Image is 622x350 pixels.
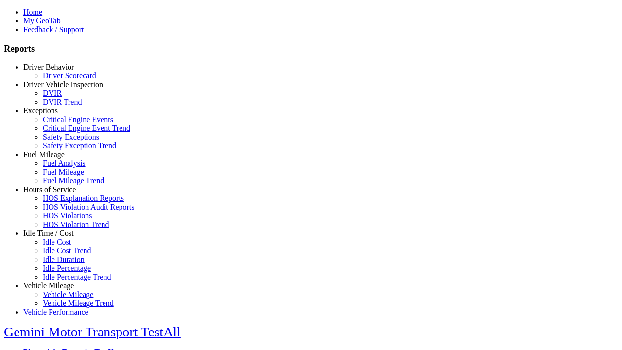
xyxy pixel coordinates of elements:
[23,185,76,193] a: Hours of Service
[23,80,103,88] a: Driver Vehicle Inspection
[43,211,92,220] a: HOS Violations
[43,246,91,255] a: Idle Cost Trend
[23,8,42,16] a: Home
[43,89,62,97] a: DVIR
[43,194,124,202] a: HOS Explanation Reports
[4,324,181,339] a: Gemini Motor Transport TestAll
[23,106,58,115] a: Exceptions
[43,98,82,106] a: DVIR Trend
[43,238,71,246] a: Idle Cost
[43,264,91,272] a: Idle Percentage
[23,308,88,316] a: Vehicle Performance
[43,290,93,298] a: Vehicle Mileage
[43,124,130,132] a: Critical Engine Event Trend
[23,281,74,290] a: Vehicle Mileage
[43,220,109,228] a: HOS Violation Trend
[43,176,104,185] a: Fuel Mileage Trend
[43,273,111,281] a: Idle Percentage Trend
[23,150,65,158] a: Fuel Mileage
[23,25,84,34] a: Feedback / Support
[23,63,74,71] a: Driver Behavior
[43,203,135,211] a: HOS Violation Audit Reports
[43,133,99,141] a: Safety Exceptions
[43,115,113,123] a: Critical Engine Events
[23,229,74,237] a: Idle Time / Cost
[4,43,618,54] h3: Reports
[43,159,86,167] a: Fuel Analysis
[43,71,96,80] a: Driver Scorecard
[43,255,85,263] a: Idle Duration
[43,299,114,307] a: Vehicle Mileage Trend
[43,141,116,150] a: Safety Exception Trend
[23,17,61,25] a: My GeoTab
[43,168,84,176] a: Fuel Mileage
